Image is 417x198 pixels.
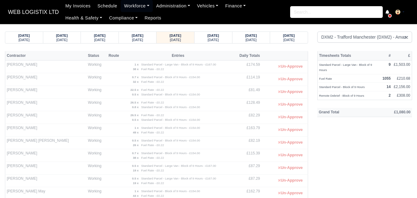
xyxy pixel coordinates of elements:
[232,73,261,86] td: £114.19
[5,51,86,60] th: Contractor
[381,51,392,60] th: #
[130,88,139,91] strong: 22.5 x
[389,62,391,67] strong: 9
[319,77,332,80] small: Fuel Rate
[275,151,306,160] button: Un-Approve
[283,34,295,37] strong: [DATE]
[319,85,365,89] small: Standard Parcel - Block of 9 Hours
[86,61,107,73] td: Working
[275,113,306,122] button: Un-Approve
[317,108,369,117] th: Grand Total
[386,168,417,198] div: Chat Widget
[392,91,412,100] td: £308.00
[133,169,139,172] strong: 19 x
[232,175,261,187] td: £87.29
[392,61,412,74] td: £1,503.00
[141,75,200,79] small: Standard Parcel - Block of 9 Hours - £154.00
[245,38,256,42] small: [DATE]
[141,189,200,193] small: Standard Parcel - Block of 9 Hours - £154.00
[133,181,139,185] strong: 19 x
[245,34,257,37] strong: [DATE]
[133,194,139,197] strong: 44 x
[141,12,165,24] a: Reports
[392,74,412,83] td: £210.68
[319,94,364,97] small: Remote Debrief - Block of 9 Hours
[86,99,107,111] td: Working
[141,113,164,117] small: Fuel Rate - £0.22
[5,162,86,175] td: [PERSON_NAME]
[132,151,139,155] strong: 0.7 x
[133,143,139,147] strong: 26 x
[232,137,261,149] td: £82.19
[141,177,216,180] small: Standard Parcel - Large Van - Block of 9 Hours - £167.00
[107,51,124,60] th: Route
[141,126,200,129] small: Standard Parcel - Block of 9 Hours - £154.00
[141,194,164,197] small: Fuel Rate - £0.22
[319,63,372,72] small: Standard Parcel - Large Van - Block of 9 Hours
[5,175,86,187] td: [PERSON_NAME]
[141,88,164,91] small: Fuel Rate - £0.22
[170,38,181,42] small: [DATE]
[18,34,30,37] strong: [DATE]
[141,169,164,172] small: Fuel Rate - £0.22
[132,38,143,42] small: [DATE]
[232,61,261,73] td: £174.59
[232,162,261,175] td: £87.29
[141,139,200,142] small: Standard Parcel - Block of 9 Hours - £154.00
[283,38,294,42] small: [DATE]
[141,105,200,109] small: Standard Parcel - Block of 9 Hours - £154.00
[317,51,381,60] th: Timesheets Totals
[106,12,141,24] a: Compliance
[133,67,139,71] strong: 38 x
[5,6,62,18] a: WEB LOGISTIX LTD
[232,111,261,124] td: £82.29
[132,93,139,96] strong: 0.5 x
[275,189,306,198] button: Un-Approve
[275,138,306,147] button: Un-Approve
[132,164,139,167] strong: 0.5 x
[275,163,306,172] button: Un-Approve
[86,86,107,99] td: Working
[86,73,107,86] td: Working
[141,93,200,96] small: Standard Parcel - Block of 9 Hours - £154.00
[135,63,139,66] strong: 1 x
[232,51,261,60] th: Daily Totals
[133,80,139,83] strong: 32 x
[132,34,144,37] strong: [DATE]
[232,86,261,99] td: £81.49
[392,83,412,91] td: £2,156.00
[389,93,391,98] strong: 2
[86,137,107,149] td: Working
[141,118,200,121] small: Standard Parcel - Block of 9 Hours - £154.00
[141,143,164,147] small: Fuel Rate - £0.22
[141,67,164,71] small: Fuel Rate - £0.22
[392,51,412,60] th: £
[132,139,139,142] strong: 0.5 x
[86,175,107,187] td: Working
[275,75,306,84] button: Un-Approve
[141,156,164,159] small: Fuel Rate - £0.22
[232,149,261,162] td: £115.39
[382,76,391,81] strong: 1055
[275,125,306,134] button: Un-Approve
[130,101,139,104] strong: 26.5 x
[232,124,261,137] td: £163.79
[133,156,139,159] strong: 38 x
[275,62,306,71] button: Un-Approve
[275,87,306,96] button: Un-Approve
[135,189,139,193] strong: 1 x
[56,34,68,37] strong: [DATE]
[169,34,181,37] strong: [DATE]
[86,162,107,175] td: Working
[141,181,164,185] small: Fuel Rate - £0.22
[5,61,86,73] td: [PERSON_NAME]
[5,99,86,111] td: [PERSON_NAME]
[86,111,107,124] td: Working
[130,113,139,117] strong: 26.5 x
[207,34,219,37] strong: [DATE]
[94,34,106,37] strong: [DATE]
[5,124,86,137] td: [PERSON_NAME]
[141,80,164,83] small: Fuel Rate - £0.22
[133,131,139,134] strong: 49 x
